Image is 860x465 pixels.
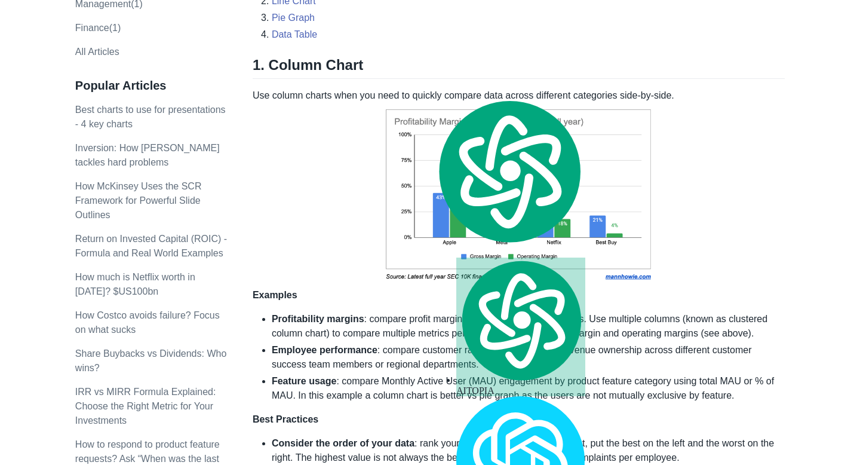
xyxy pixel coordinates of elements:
strong: Examples [253,290,297,300]
strong: Employee performance [272,345,377,355]
a: How McKinsey Uses the SCR Framework for Powerful Slide Outlines [75,181,202,220]
strong: Consider the order of your data [272,438,414,448]
a: Best charts to use for presentations - 4 key charts [75,105,226,129]
p: Use column charts when you need to quickly compare data across different categories side-by-side. [253,88,785,302]
a: IRR vs MIRR Formula Explained: Choose the Right Metric for Your Investments [75,387,216,426]
a: All Articles [75,47,119,57]
img: profit-margin-column-chart [377,103,660,288]
strong: Feature usage [272,376,336,386]
li: : rank your categories from best to worst, put the best on the left and the worst on the right. T... [272,436,785,465]
a: Return on Invested Capital (ROIC) - Formula and Real World Examples [75,234,227,258]
a: Finance(1) [75,23,121,33]
a: Share Buybacks vs Dividends: Who wins? [75,348,226,373]
h3: Popular Articles [75,78,228,93]
a: Pie Graph [272,13,315,23]
a: Data Table [272,29,317,39]
a: Inversion: How [PERSON_NAME] tackles hard problems [75,143,220,167]
a: How Costco avoids failure? Focus on what sucks [75,310,220,335]
strong: Best Practices [253,414,318,424]
div: AITOPIA [456,258,585,396]
h2: 1. Column Chart [253,56,785,79]
li: : compare Monthly Active User (MAU) engagement by product feature category using total MAU or % o... [272,374,785,403]
li: : compare customer ratings, renewal rates, revenue ownership across different customer success te... [272,343,785,372]
strong: Profitability margins [272,314,364,324]
a: How much is Netflix worth in [DATE]? $US100bn [75,272,195,296]
li: : compare profit margins across different companies. Use multiple columns (known as clustered col... [272,312,785,341]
